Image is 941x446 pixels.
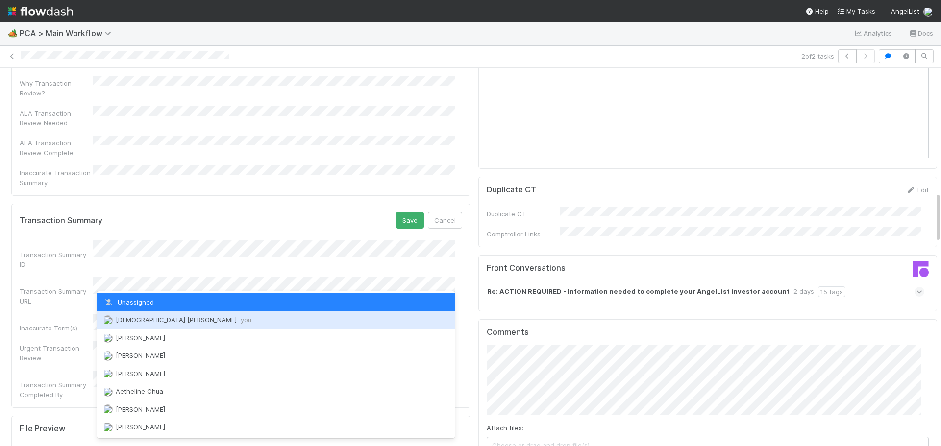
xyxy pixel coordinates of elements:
span: [PERSON_NAME] [116,334,165,342]
img: avatar_55c8bf04-bdf8-4706-8388-4c62d4787457.png [103,369,113,378]
div: Why Transaction Review? [20,78,93,98]
span: [DEMOGRAPHIC_DATA] [PERSON_NAME] [116,316,251,324]
h5: Front Conversations [487,263,700,273]
span: 2 of 2 tasks [801,51,834,61]
div: Transaction Summary ID [20,250,93,269]
div: Transaction Summary Completed By [20,380,93,399]
div: Urgent Transaction Review [20,343,93,363]
div: Inaccurate Term(s) [20,323,93,333]
label: Attach files: [487,423,523,433]
h5: Transaction Summary [20,216,102,226]
span: [PERSON_NAME] [116,405,165,413]
span: you [241,316,251,324]
div: Comptroller Links [487,229,560,239]
span: 🏕️ [8,29,18,37]
img: avatar_28c6a484-83f6-4d9b-aa3b-1410a709a33e.png [923,7,933,17]
div: Help [805,6,829,16]
span: PCA > Main Workflow [20,28,116,38]
span: My Tasks [837,7,875,15]
img: logo-inverted-e16ddd16eac7371096b0.svg [8,3,73,20]
button: Cancel [428,212,462,229]
img: avatar_28c6a484-83f6-4d9b-aa3b-1410a709a33e.png [103,315,113,325]
h5: Duplicate CT [487,185,536,195]
a: Edit [906,186,929,194]
div: Transaction Summary URL [20,286,93,306]
span: [PERSON_NAME] [116,423,165,431]
span: [PERSON_NAME] [116,352,165,359]
img: front-logo-b4b721b83371efbadf0a.svg [913,261,929,277]
a: Docs [908,27,933,39]
div: Inaccurate Transaction Summary [20,168,93,188]
span: [PERSON_NAME] [116,370,165,377]
img: avatar_df83acd9-d480-4d6e-a150-67f005a3ea0d.png [103,423,113,432]
img: avatar_1d14498f-6309-4f08-8780-588779e5ce37.png [103,351,113,361]
div: 2 days [793,286,814,297]
span: AngelList [891,7,919,15]
a: My Tasks [837,6,875,16]
div: Duplicate CT [487,209,560,219]
span: Unassigned [103,298,154,306]
div: ALA Transaction Review Complete [20,138,93,158]
img: avatar_55a2f090-1307-4765-93b4-f04da16234ba.png [103,333,113,343]
span: Aetheline Chua [116,387,163,395]
h5: File Preview [20,424,65,434]
div: 15 tags [818,286,845,297]
a: Analytics [854,27,892,39]
strong: Re: ACTION REQUIRED - Information needed to complete your AngelList investor account [487,286,790,297]
img: avatar_adb74e0e-9f86-401c-adfc-275927e58b0b.png [103,404,113,414]
h5: Comments [487,328,929,337]
div: ALA Transaction Review Needed [20,108,93,128]
img: avatar_103f69d0-f655-4f4f-bc28-f3abe7034599.png [103,387,113,397]
button: Save [396,212,424,229]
